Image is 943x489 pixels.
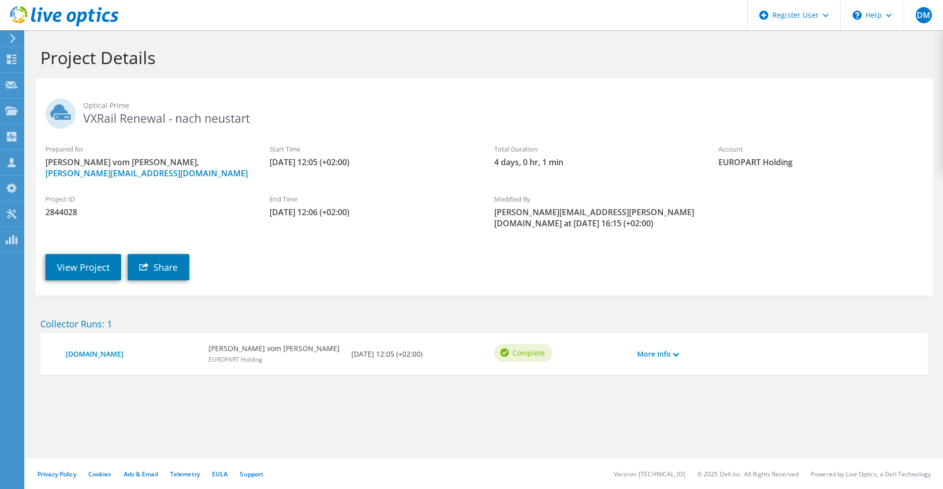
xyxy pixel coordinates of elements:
a: View Project [45,254,121,280]
a: Share [128,254,189,280]
a: EULA [212,470,228,478]
label: Total Duration [494,144,698,154]
label: Account [718,144,922,154]
a: Telemetry [170,470,200,478]
span: 4 days, 0 hr, 1 min [494,157,698,168]
li: Version: [TECHNICAL_ID] [614,470,685,478]
span: EUROPART Holding [718,157,922,168]
li: Powered by Live Optics, a Dell Technology [811,470,931,478]
span: [DATE] 12:06 (+02:00) [270,207,474,218]
a: Cookies [88,470,112,478]
span: Complete [512,347,545,358]
label: Prepared for [45,144,249,154]
b: [DATE] 12:05 (+02:00) [351,349,423,360]
li: © 2025 Dell Inc. All Rights Reserved [697,470,799,478]
span: Optical Prime [83,100,923,111]
label: Modified By [494,194,698,204]
span: [DATE] 12:05 (+02:00) [270,157,474,168]
a: Privacy Policy [37,470,76,478]
span: EUROPART Holding [208,355,263,364]
label: Start Time [270,144,474,154]
h2: VXRail Renewal - nach neustart [45,99,923,124]
h2: Collector Runs: 1 [40,318,928,329]
a: Ads & Email [124,470,158,478]
span: DM [916,7,932,23]
b: [PERSON_NAME] vom [PERSON_NAME] [208,343,340,354]
label: End Time [270,194,474,204]
h1: Project Details [40,47,923,68]
span: [PERSON_NAME] vom [PERSON_NAME], [45,157,249,179]
label: Project ID [45,194,249,204]
span: [PERSON_NAME][EMAIL_ADDRESS][PERSON_NAME][DOMAIN_NAME] at [DATE] 16:15 (+02:00) [494,207,698,229]
a: More Info [637,349,678,360]
svg: \n [853,11,862,20]
a: [DOMAIN_NAME] [66,349,198,360]
a: [PERSON_NAME][EMAIL_ADDRESS][DOMAIN_NAME] [45,168,248,179]
a: Support [240,470,264,478]
span: 2844028 [45,207,249,218]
